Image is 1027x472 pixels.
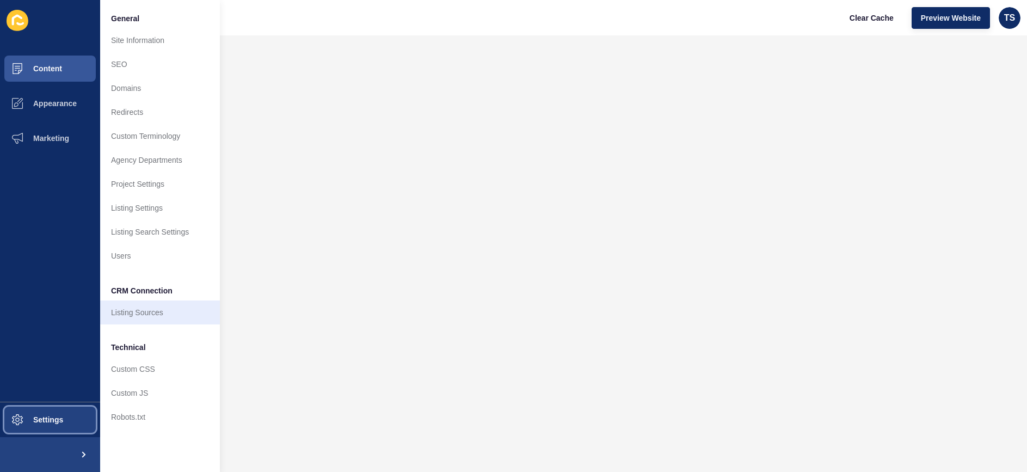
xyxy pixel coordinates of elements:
span: Preview Website [921,13,981,23]
a: Custom JS [100,381,220,405]
a: Custom CSS [100,357,220,381]
button: Clear Cache [840,7,903,29]
a: Users [100,244,220,268]
span: General [111,13,139,24]
a: Custom Terminology [100,124,220,148]
a: Project Settings [100,172,220,196]
a: Redirects [100,100,220,124]
span: Technical [111,342,146,353]
span: TS [1004,13,1015,23]
a: Site Information [100,28,220,52]
a: Listing Sources [100,301,220,324]
a: Robots.txt [100,405,220,429]
button: Preview Website [912,7,990,29]
a: SEO [100,52,220,76]
a: Listing Settings [100,196,220,220]
a: Listing Search Settings [100,220,220,244]
span: CRM Connection [111,285,173,296]
a: Domains [100,76,220,100]
a: Agency Departments [100,148,220,172]
span: Clear Cache [850,13,894,23]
